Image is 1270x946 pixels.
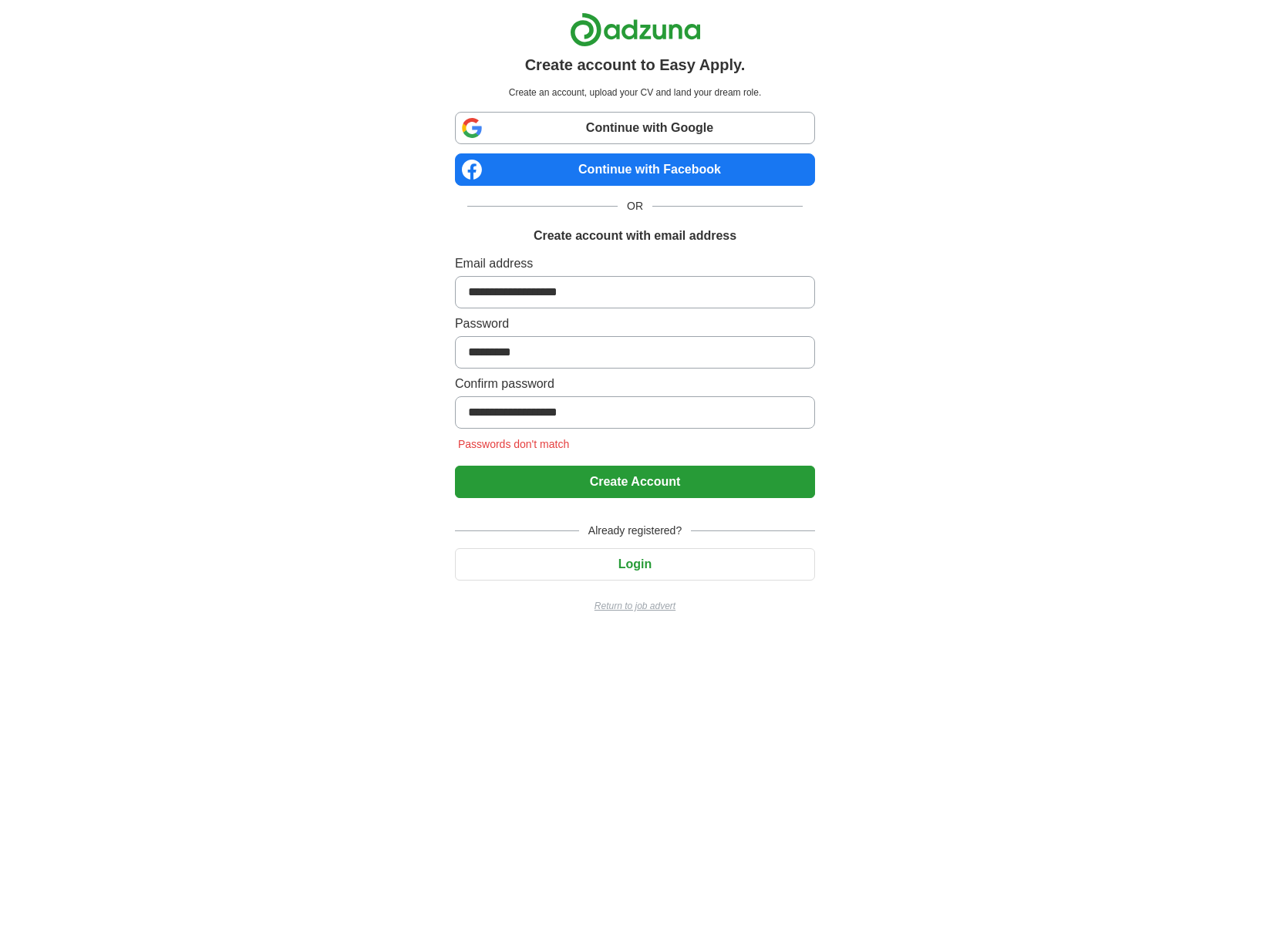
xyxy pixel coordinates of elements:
[455,315,815,333] label: Password
[455,112,815,144] a: Continue with Google
[458,86,812,99] p: Create an account, upload your CV and land your dream role.
[455,466,815,498] button: Create Account
[455,375,815,393] label: Confirm password
[455,557,815,571] a: Login
[455,438,572,450] span: Passwords don't match
[579,523,691,539] span: Already registered?
[455,548,815,581] button: Login
[618,198,652,214] span: OR
[455,153,815,186] a: Continue with Facebook
[525,53,746,76] h1: Create account to Easy Apply.
[455,599,815,613] a: Return to job advert
[455,254,815,273] label: Email address
[570,12,701,47] img: Adzuna logo
[534,227,736,245] h1: Create account with email address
